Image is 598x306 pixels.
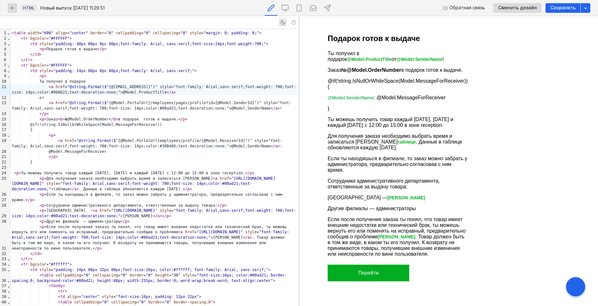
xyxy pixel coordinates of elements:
span: "0" [84,273,91,277]
span: p [183,117,185,121]
span: </ [30,52,35,57]
span: Fold line [7,289,10,294]
span: href [185,230,195,234]
span: > [44,219,46,224]
div: [GEOGRAPHIC_DATA] — = = [PERSON_NAME] [11,208,299,219]
span: table [60,300,72,304]
span: "0" [144,31,151,35]
span: > [104,47,107,51]
span: < [30,42,33,46]
span: td [60,294,65,299]
span: < [39,47,42,51]
span: Fold line [7,74,10,78]
span: b [114,117,116,121]
span: a [95,208,97,213]
span: tr [23,262,28,267]
span: Fold line [7,284,10,288]
div: Подарок готов к выдаче [11,46,299,52]
span: </ [178,117,183,121]
span: </ [26,198,30,202]
span: < [12,31,14,35]
span: > [76,187,79,191]
span: a [74,187,76,191]
button: Сохранить [546,3,580,13]
span: table [14,31,26,35]
span: Сменить дизайн [498,5,537,11]
span: </ [271,144,275,148]
span: href [56,101,65,105]
span: cellpadding [56,273,81,277]
span: < [49,284,51,288]
div: Если после получения заказа ты понял, что товар имеет внешние недостатки или технический брак, ты... [11,224,299,251]
span: p [16,171,19,175]
span: a [275,106,277,111]
span: Fold line [7,31,10,35]
span: p [42,225,44,229]
span: a [157,214,160,218]
span: > [250,235,252,240]
span: href [100,208,109,213]
div: = [11,63,299,68]
span: > [69,36,72,41]
span: p [42,203,44,208]
span: p [42,192,44,197]
div: = [11,262,299,267]
span: > [259,31,261,35]
span: HTML [23,5,35,10]
span: a [171,90,173,95]
span: > [63,117,65,121]
span: style [160,208,171,213]
span: </ [162,214,166,218]
span: > [120,214,123,218]
span: </ [39,112,44,116]
div: Ты можешь получить товар каждый [DATE], [DATE] и каждый [DATE] с 12:00 до 15:00 в зоне reception. [11,170,299,176]
span: > [30,58,33,62]
button: Сменить дизайн [493,3,542,13]
span: p [42,176,44,181]
div: = {@Model.PortalUrl}employees/profile/{@Model.ReceiverId}")" style="font-family: Arial,sans-serif... [11,138,299,149]
span: > [169,214,171,218]
div: Ты получил в подарок [11,79,299,84]
span: href [56,85,65,89]
span: Fold line [7,42,10,46]
span: > [65,289,67,294]
span: tr [23,63,28,68]
span: tr [60,289,65,294]
span: > [252,171,254,175]
span: < [178,230,180,234]
span: p [42,208,44,213]
span: < [30,268,33,272]
span: "0" [164,300,171,304]
span: </ [218,203,222,208]
span: a [248,235,250,240]
span: td [35,252,39,256]
span: > [51,187,53,191]
div: = [11,41,299,47]
span: > [266,42,268,46]
span: td [33,42,37,46]
span: </ [93,246,97,251]
span: a [275,144,277,148]
div: = = = = = [11,273,299,284]
span: width [28,31,39,35]
span: Fold line [7,63,10,68]
span: style [190,31,201,35]
span: a [51,85,53,89]
span: > [199,294,201,299]
span: "[URL][DOMAIN_NAME]" [111,208,157,213]
span: < [39,225,42,229]
div: Сотрудники административного департамента, ответственные за выдачу товара: [11,203,299,208]
span: "@string.Format($" [67,85,109,89]
span: cellpadding [116,31,141,35]
span: > [44,208,46,213]
span: < [39,74,42,78]
span: style [183,273,195,277]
